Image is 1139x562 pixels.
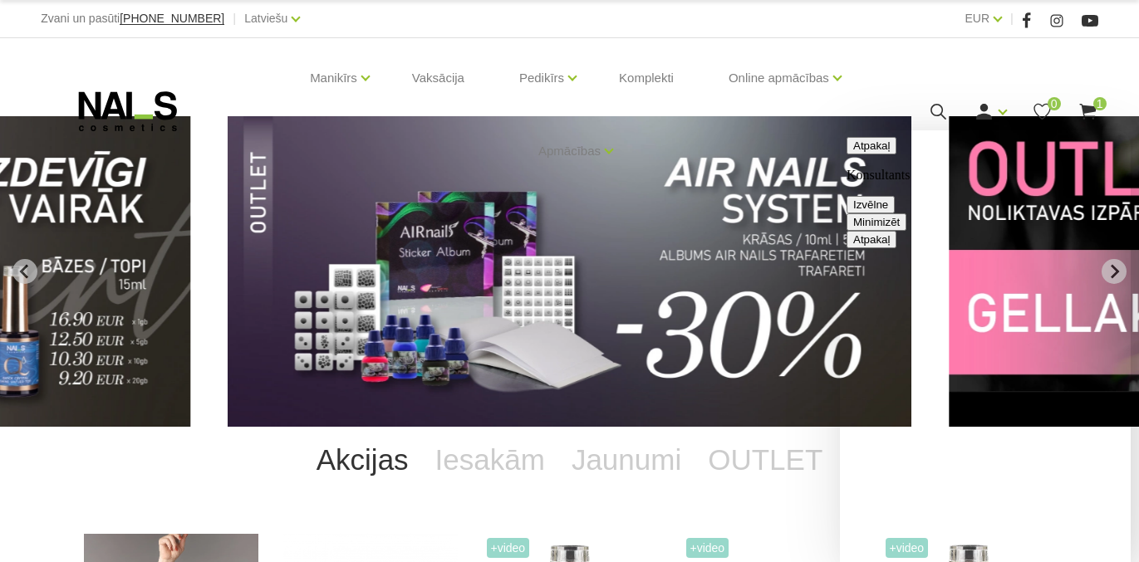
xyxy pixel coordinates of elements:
[399,38,478,118] a: Vaksācija
[965,8,990,28] a: EUR
[12,259,37,284] button: Previous slide
[310,45,357,111] a: Manikīrs
[1078,101,1098,122] a: 1
[233,8,236,29] span: |
[538,118,601,184] a: Apmācības
[120,12,224,25] a: [PHONE_NUMBER]
[487,538,530,558] span: +Video
[686,538,729,558] span: +Video
[228,116,911,427] li: 10 of 12
[558,427,695,493] a: Jaunumi
[1010,8,1014,29] span: |
[695,427,836,493] a: OUTLET
[729,45,829,111] a: Online apmācības
[1048,97,1061,110] span: 0
[840,130,1131,562] iframe: chat widget
[1032,101,1053,122] a: 0
[519,45,564,111] a: Pedikīrs
[1093,97,1107,110] span: 1
[303,427,422,493] a: Akcijas
[41,8,224,29] div: Zvani un pasūti
[422,427,558,493] a: Iesakām
[606,38,687,118] a: Komplekti
[244,8,287,28] a: Latviešu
